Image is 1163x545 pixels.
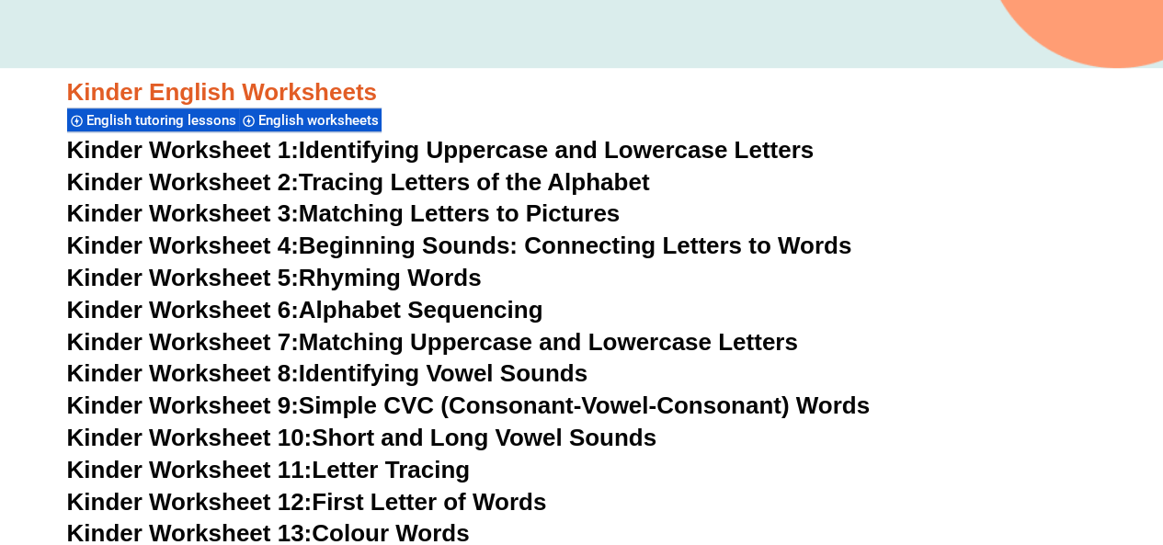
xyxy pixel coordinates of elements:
[67,264,299,291] span: Kinder Worksheet 5:
[67,424,313,451] span: Kinder Worksheet 10:
[67,456,313,483] span: Kinder Worksheet 11:
[67,77,1097,108] h3: Kinder English Worksheets
[67,359,299,387] span: Kinder Worksheet 8:
[67,232,299,259] span: Kinder Worksheet 4:
[67,136,815,164] a: Kinder Worksheet 1:Identifying Uppercase and Lowercase Letters
[1071,457,1163,545] iframe: Chat Widget
[67,488,547,516] a: Kinder Worksheet 12:First Letter of Words
[67,296,299,324] span: Kinder Worksheet 6:
[67,456,471,483] a: Kinder Worksheet 11:Letter Tracing
[67,232,852,259] a: Kinder Worksheet 4:Beginning Sounds: Connecting Letters to Words
[86,112,242,129] span: English tutoring lessons
[67,392,299,419] span: Kinder Worksheet 9:
[67,168,299,196] span: Kinder Worksheet 2:
[67,392,870,419] a: Kinder Worksheet 9:Simple CVC (Consonant-Vowel-Consonant) Words
[67,136,299,164] span: Kinder Worksheet 1:
[67,168,650,196] a: Kinder Worksheet 2:Tracing Letters of the Alphabet
[67,328,798,356] a: Kinder Worksheet 7:Matching Uppercase and Lowercase Letters
[239,108,382,132] div: English worksheets
[67,359,587,387] a: Kinder Worksheet 8:Identifying Vowel Sounds
[67,424,657,451] a: Kinder Worksheet 10:Short and Long Vowel Sounds
[67,328,299,356] span: Kinder Worksheet 7:
[67,488,313,516] span: Kinder Worksheet 12:
[67,199,621,227] a: Kinder Worksheet 3:Matching Letters to Pictures
[67,296,543,324] a: Kinder Worksheet 6:Alphabet Sequencing
[258,112,384,129] span: English worksheets
[67,264,482,291] a: Kinder Worksheet 5:Rhyming Words
[67,108,239,132] div: English tutoring lessons
[67,199,299,227] span: Kinder Worksheet 3:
